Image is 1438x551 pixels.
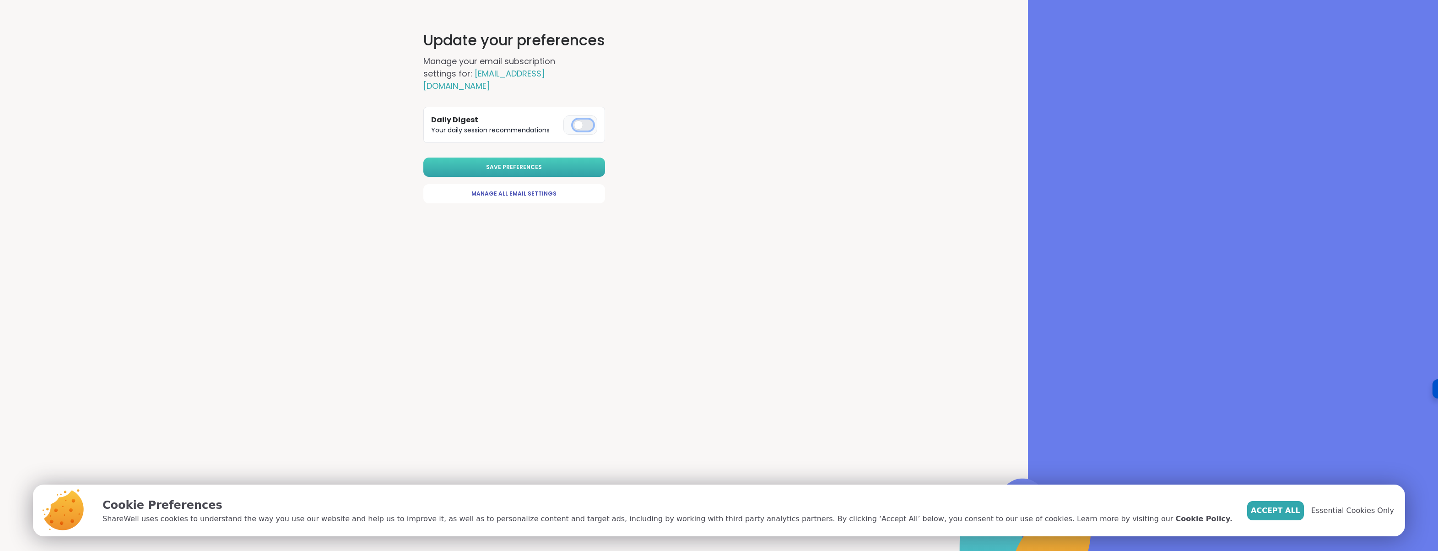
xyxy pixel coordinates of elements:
span: Save Preferences [486,163,542,171]
a: Manage All Email Settings [423,184,605,203]
a: Cookie Policy. [1176,513,1233,524]
span: Manage All Email Settings [471,190,557,198]
span: [EMAIL_ADDRESS][DOMAIN_NAME] [423,68,545,92]
h1: Update your preferences [423,29,605,51]
button: Save Preferences [423,158,605,177]
p: ShareWell uses cookies to understand the way you use our website and help us to improve it, as we... [103,513,1233,524]
span: Accept All [1251,505,1300,516]
h3: Daily Digest [431,115,560,125]
span: Essential Cookies Only [1311,505,1394,516]
h2: Manage your email subscription settings for: [423,55,588,92]
p: Your daily session recommendations [431,125,560,135]
p: Cookie Preferences [103,497,1233,513]
button: Accept All [1247,501,1304,520]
